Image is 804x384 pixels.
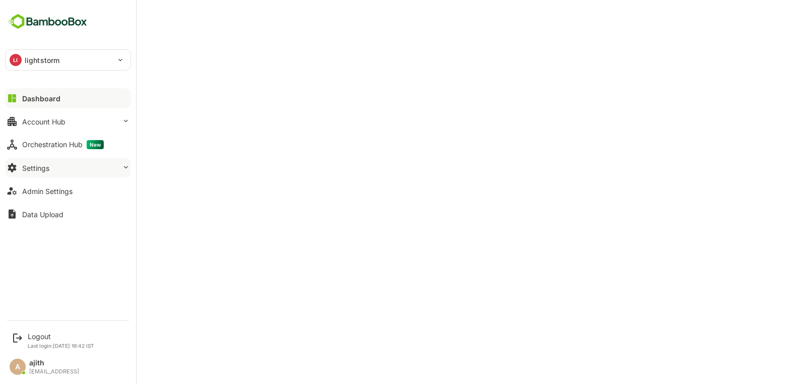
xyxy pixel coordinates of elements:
button: Orchestration HubNew [5,135,131,155]
div: Admin Settings [22,187,73,196]
div: Settings [22,164,49,172]
p: Last login: [DATE] 16:42 IST [28,343,94,349]
button: Settings [5,158,131,178]
div: Account Hub [22,117,65,126]
div: Orchestration Hub [22,140,104,149]
button: Account Hub [5,111,131,132]
div: LI [10,54,22,66]
button: Dashboard [5,88,131,108]
img: BambooboxFullLogoMark.5f36c76dfaba33ec1ec1367b70bb1252.svg [5,12,90,31]
button: Data Upload [5,204,131,224]
button: Admin Settings [5,181,131,201]
div: ajith [29,359,79,367]
div: Data Upload [22,210,63,219]
div: [EMAIL_ADDRESS] [29,368,79,375]
span: New [87,140,104,149]
div: LIlightstorm [6,50,130,70]
div: Logout [28,332,94,341]
p: lightstorm [25,55,59,66]
div: A [10,359,26,375]
div: Dashboard [22,94,60,103]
